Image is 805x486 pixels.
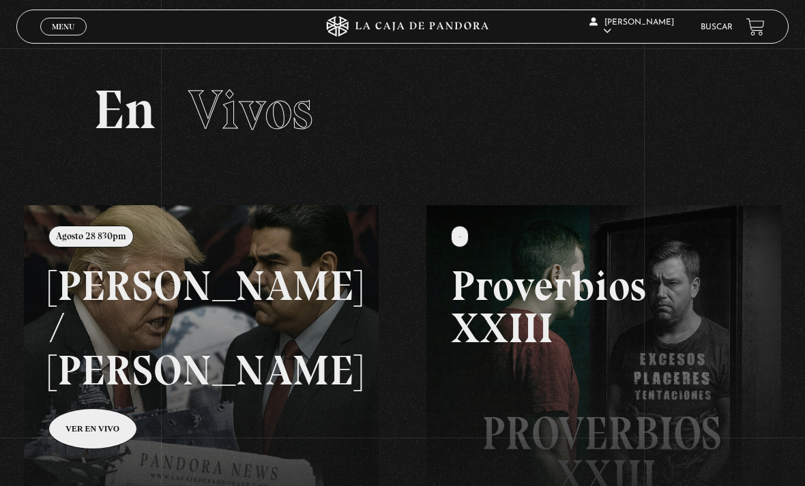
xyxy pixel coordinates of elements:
span: Vivos [188,77,313,142]
span: Cerrar [48,34,80,44]
a: Buscar [701,23,733,31]
span: Menu [52,22,74,31]
h2: En [93,82,712,137]
span: [PERSON_NAME] [589,18,674,35]
a: View your shopping cart [746,18,765,36]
